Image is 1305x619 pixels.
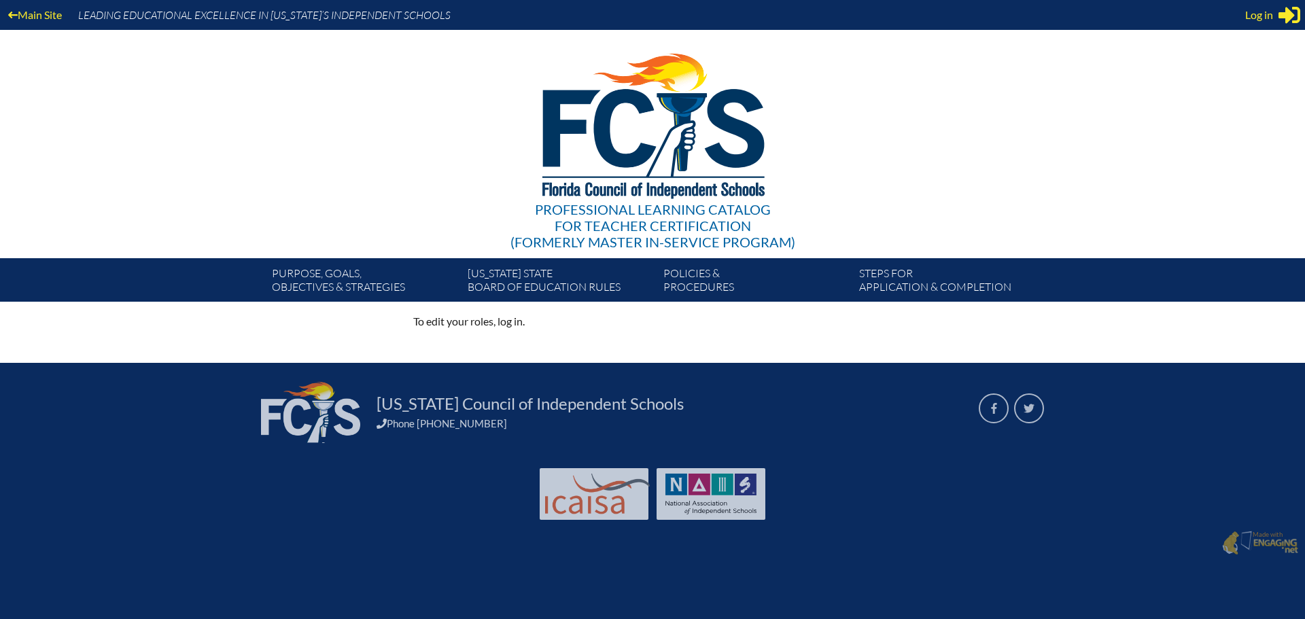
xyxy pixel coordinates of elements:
a: Steps forapplication & completion [854,264,1049,302]
img: Engaging - Bring it online [1240,531,1255,550]
div: Professional Learning Catalog (formerly Master In-service Program) [510,201,795,250]
span: for Teacher Certification [555,217,751,234]
svg: Sign in or register [1278,4,1300,26]
img: Engaging - Bring it online [1222,531,1239,555]
img: Engaging - Bring it online [1253,538,1298,554]
a: [US_STATE] Council of Independent Schools [371,393,689,414]
a: Main Site [3,5,67,24]
a: Professional Learning Catalog for Teacher Certification(formerly Master In-service Program) [505,27,801,253]
a: Policies &Procedures [658,264,854,302]
img: Int'l Council Advancing Independent School Accreditation logo [545,474,650,514]
img: FCISlogo221.eps [512,30,793,215]
p: Made with [1253,531,1298,556]
span: Log in [1245,7,1273,23]
a: Made with [1217,528,1304,559]
p: To edit your roles, log in. [413,313,892,330]
img: FCIS_logo_white [261,382,360,443]
a: Purpose, goals,objectives & strategies [266,264,462,302]
div: Phone [PHONE_NUMBER] [377,417,962,429]
a: [US_STATE] StateBoard of Education rules [462,264,658,302]
img: NAIS Logo [665,474,756,514]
